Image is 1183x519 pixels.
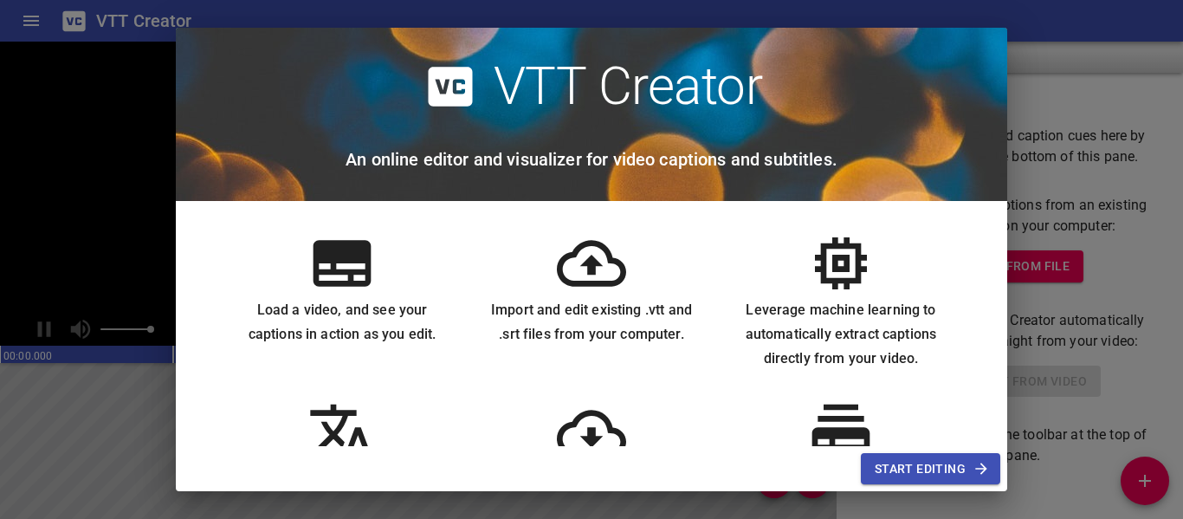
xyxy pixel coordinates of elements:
h6: Load a video, and see your captions in action as you edit. [231,298,453,347]
h6: Import and edit existing .vtt and .srt files from your computer. [481,298,702,347]
span: Start Editing [875,458,986,480]
h2: VTT Creator [494,55,763,118]
button: Start Editing [861,453,1000,485]
h6: Leverage machine learning to automatically extract captions directly from your video. [730,298,952,371]
h6: An online editor and visualizer for video captions and subtitles. [346,146,837,173]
